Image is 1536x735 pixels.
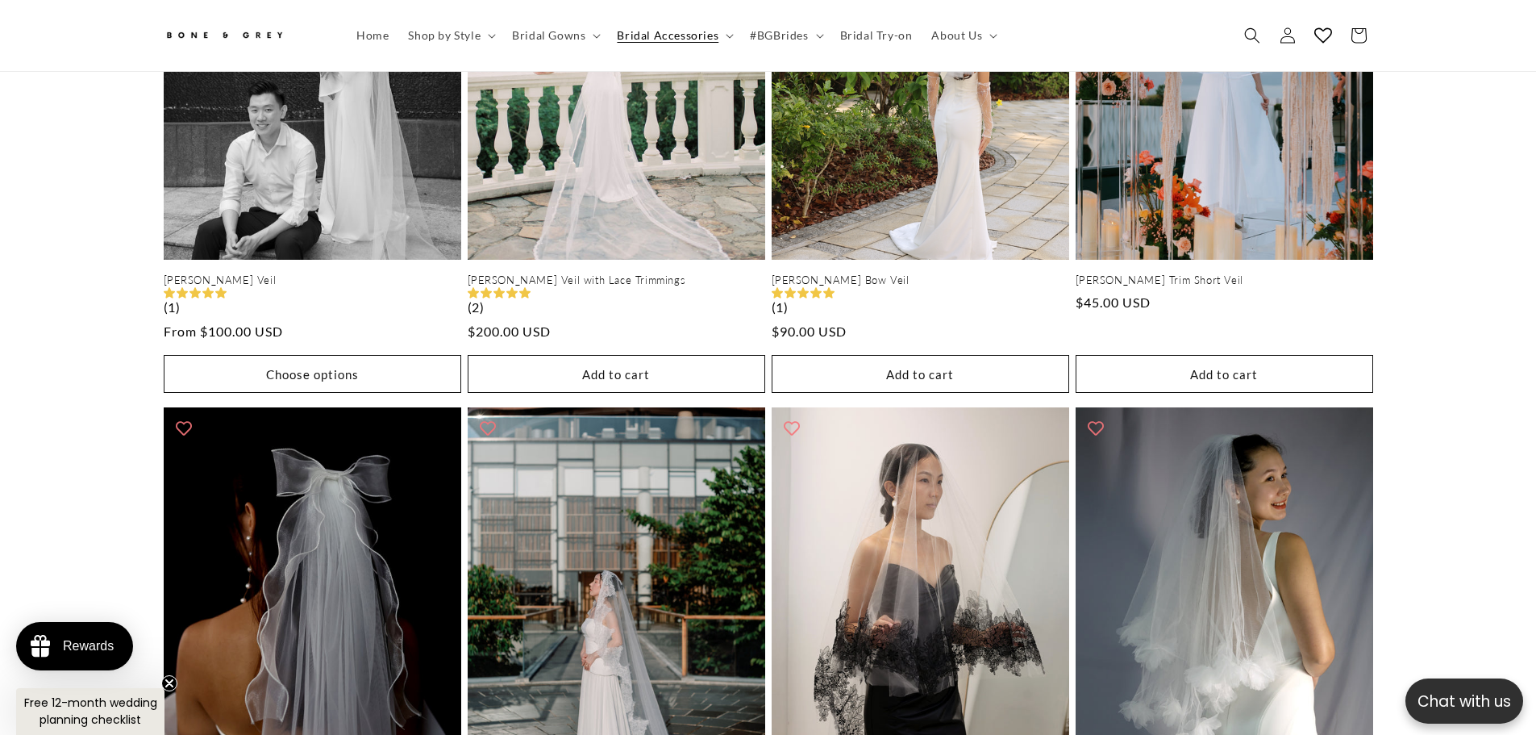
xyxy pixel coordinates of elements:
[776,411,808,444] button: Add to wishlist
[1076,274,1373,287] a: [PERSON_NAME] Trim Short Veil
[502,19,607,52] summary: Bridal Gowns
[931,28,982,43] span: About Us
[772,355,1069,393] button: Add to cart
[161,675,177,691] button: Close teaser
[63,639,114,654] div: Rewards
[922,19,1004,52] summary: About Us
[617,28,718,43] span: Bridal Accessories
[24,695,157,728] span: Free 12-month wedding planning checklist
[1234,18,1270,53] summary: Search
[408,28,481,43] span: Shop by Style
[164,274,461,287] a: [PERSON_NAME] Veil
[772,274,1069,287] a: [PERSON_NAME] Bow Veil
[347,19,398,52] a: Home
[164,23,285,49] img: Bone and Grey Bridal
[607,19,740,52] summary: Bridal Accessories
[830,19,922,52] a: Bridal Try-on
[512,28,585,43] span: Bridal Gowns
[164,355,461,393] button: Choose options
[472,411,504,444] button: Add to wishlist
[740,19,830,52] summary: #BGBrides
[168,411,200,444] button: Add to wishlist
[1080,411,1112,444] button: Add to wishlist
[356,28,389,43] span: Home
[468,274,765,287] a: [PERSON_NAME] Veil with Lace Trimmings
[398,19,502,52] summary: Shop by Style
[16,688,164,735] div: Free 12-month wedding planning checklistClose teaser
[468,355,765,393] button: Add to cart
[1076,355,1373,393] button: Add to cart
[750,28,808,43] span: #BGBrides
[840,28,913,43] span: Bridal Try-on
[1405,679,1523,724] button: Open chatbox
[157,16,331,55] a: Bone and Grey Bridal
[1405,690,1523,713] p: Chat with us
